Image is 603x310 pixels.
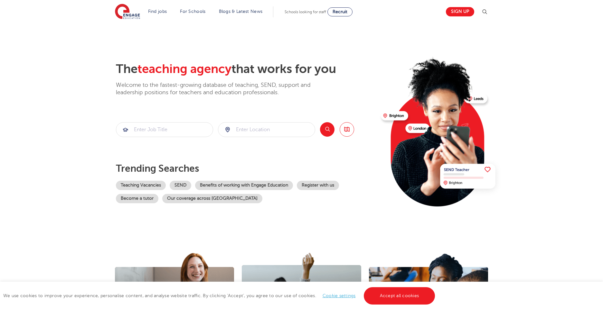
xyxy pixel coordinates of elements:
a: Benefits of working with Engage Education [195,181,293,190]
h2: The that works for you [116,62,376,77]
p: Welcome to the fastest-growing database of teaching, SEND, support and leadership positions for t... [116,81,328,96]
div: Submit [116,122,213,137]
input: Submit [116,123,213,137]
img: Engage Education [115,4,140,20]
div: Submit [218,122,315,137]
a: Teaching Vacancies [116,181,166,190]
a: Sign up [446,7,474,16]
a: Our coverage across [GEOGRAPHIC_DATA] [162,194,262,203]
span: We use cookies to improve your experience, personalise content, and analyse website traffic. By c... [3,293,437,298]
span: Schools looking for staff [285,10,326,14]
button: Search [320,122,334,137]
a: For Schools [180,9,205,14]
span: Recruit [333,9,347,14]
a: Find jobs [148,9,167,14]
a: Recruit [327,7,353,16]
a: Become a tutor [116,194,158,203]
a: Blogs & Latest News [219,9,263,14]
a: SEND [170,181,191,190]
a: Register with us [297,181,339,190]
input: Submit [218,123,315,137]
span: teaching agency [137,62,231,76]
a: Accept all cookies [364,287,435,305]
a: Cookie settings [323,293,356,298]
p: Trending searches [116,163,376,174]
